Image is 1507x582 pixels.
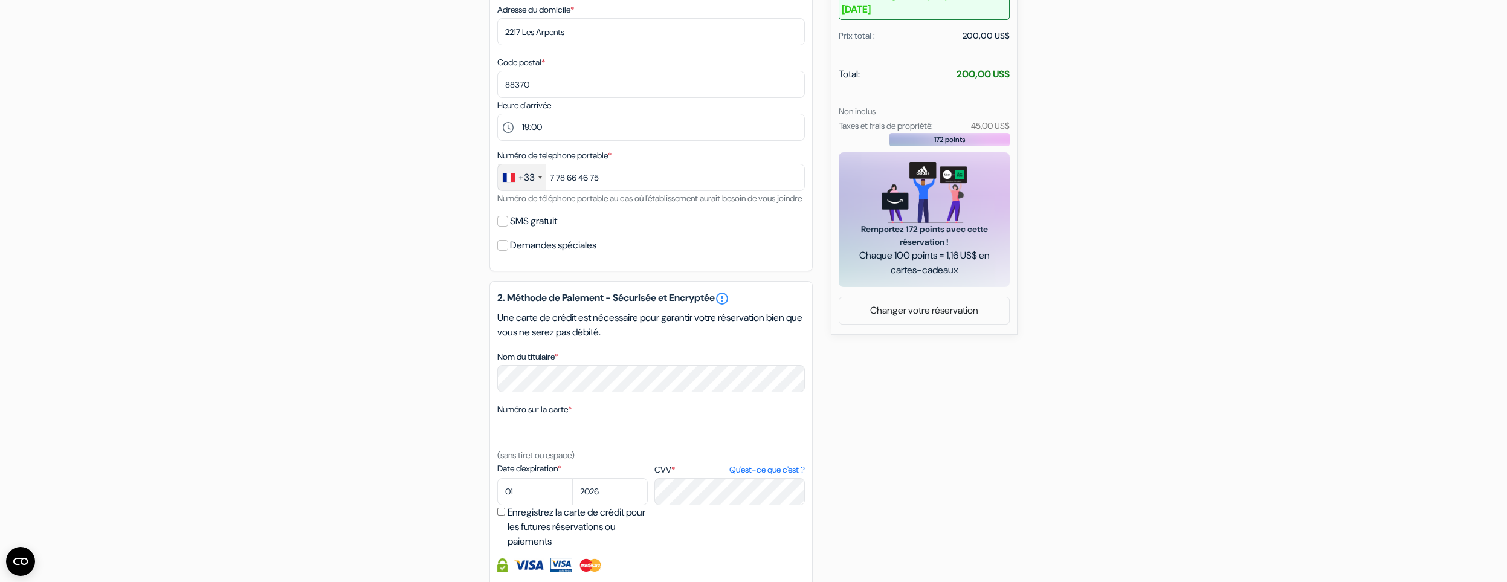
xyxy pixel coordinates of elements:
span: 172 points [934,134,966,145]
p: Une carte de crédit est nécessaire pour garantir votre réservation bien que vous ne serez pas déb... [497,311,805,340]
div: 200,00 US$ [963,30,1010,42]
label: Date d'expiration [497,462,648,475]
div: +33 [518,170,535,185]
label: Heure d'arrivée [497,99,551,112]
img: gift_card_hero_new.png [882,162,967,223]
img: Visa Electron [550,558,572,572]
span: Chaque 100 points = 1,16 US$ en cartes-cadeaux [853,248,995,277]
label: Enregistrez la carte de crédit pour les futures réservations ou paiements [508,505,651,549]
div: France: +33 [498,164,546,190]
small: Numéro de téléphone portable au cas où l'établissement aurait besoin de vous joindre [497,193,802,204]
small: Taxes et frais de propriété: [839,120,933,131]
span: Total: [839,67,860,82]
label: Adresse du domicile [497,4,574,16]
img: Information de carte de crédit entièrement encryptée et sécurisée [497,558,508,572]
div: Prix total : [839,30,875,42]
label: Numéro sur la carte [497,403,572,416]
label: Demandes spéciales [510,237,596,254]
input: 6 12 34 56 78 [497,164,805,191]
img: Master Card [578,558,603,572]
label: SMS gratuit [510,213,557,230]
label: Nom du titulaire [497,351,558,363]
a: Qu'est-ce que c'est ? [729,464,805,476]
label: Code postal [497,56,545,69]
strong: 200,00 US$ [957,68,1010,80]
label: Numéro de telephone portable [497,149,612,162]
a: Changer votre réservation [839,299,1009,322]
small: 45,00 US$ [971,120,1010,131]
h5: 2. Méthode de Paiement - Sécurisée et Encryptée [497,291,805,306]
a: error_outline [715,291,729,306]
span: Remportez 172 points avec cette réservation ! [853,223,995,248]
img: Visa [514,558,544,572]
button: Open CMP widget [6,547,35,576]
small: (sans tiret ou espace) [497,450,575,461]
small: Non inclus [839,106,876,117]
label: CVV [654,464,805,476]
